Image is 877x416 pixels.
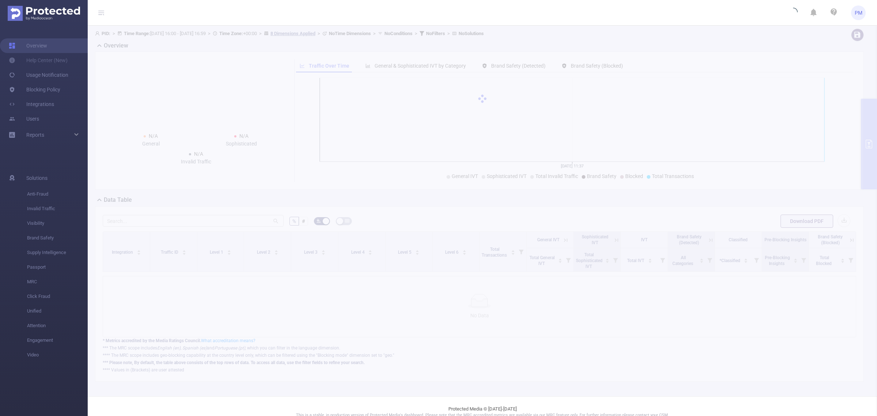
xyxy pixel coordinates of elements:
[789,8,798,18] i: icon: loading
[855,5,862,20] span: PM
[9,82,60,97] a: Blocking Policy
[9,97,54,111] a: Integrations
[27,216,88,231] span: Visibility
[27,275,88,289] span: MRC
[27,231,88,245] span: Brand Safety
[9,68,68,82] a: Usage Notification
[27,187,88,201] span: Anti-Fraud
[27,318,88,333] span: Attention
[27,260,88,275] span: Passport
[9,38,47,53] a: Overview
[27,289,88,304] span: Click Fraud
[26,171,48,185] span: Solutions
[26,132,44,138] span: Reports
[27,304,88,318] span: Unified
[27,348,88,362] span: Video
[26,128,44,142] a: Reports
[9,111,39,126] a: Users
[27,201,88,216] span: Invalid Traffic
[27,245,88,260] span: Supply Intelligence
[27,333,88,348] span: Engagement
[8,6,80,21] img: Protected Media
